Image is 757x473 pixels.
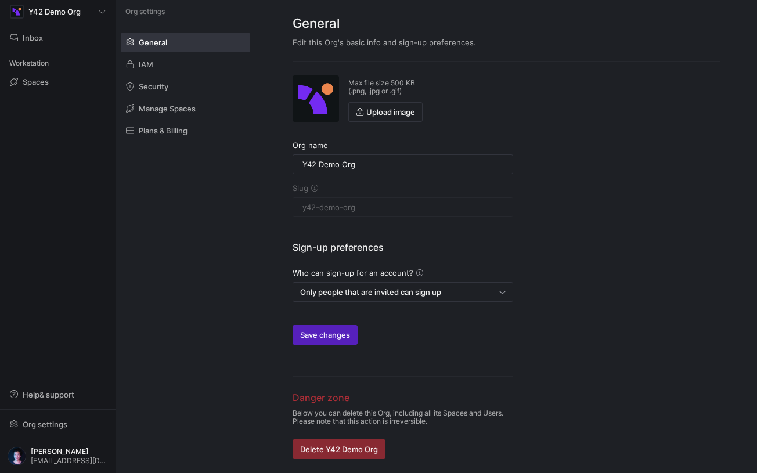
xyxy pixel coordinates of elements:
[23,390,74,399] span: Help & support
[293,268,413,277] span: Who can sign-up for an account?
[31,457,108,465] span: [EMAIL_ADDRESS][DOMAIN_NAME]
[125,8,165,16] span: Org settings
[5,28,111,48] button: Inbox
[139,126,188,135] span: Plans & Billing
[300,330,350,340] span: Save changes
[293,325,358,345] button: Save changes
[5,72,111,92] a: Spaces
[5,385,111,405] button: Help& support
[293,183,308,193] span: Slug
[121,55,250,74] a: IAM
[31,447,108,456] span: [PERSON_NAME]
[300,287,441,297] span: Only people that are invited can sign up
[5,444,111,468] button: https://lh3.googleusercontent.com/a-/AOh14Gj536Mo-W-oWB4s5436VUSgjgKCvefZ6q9nQWHwUA=s96-c[PERSON_...
[8,447,26,465] img: https://lh3.googleusercontent.com/a-/AOh14Gj536Mo-W-oWB4s5436VUSgjgKCvefZ6q9nQWHwUA=s96-c
[139,82,168,91] span: Security
[121,33,250,52] a: General
[293,439,385,459] button: Delete Y42 Demo Org
[5,55,111,72] div: Workstation
[121,121,250,140] a: Plans & Billing
[23,420,67,429] span: Org settings
[139,60,153,69] span: IAM
[293,14,720,33] h2: General
[139,104,196,113] span: Manage Spaces
[121,77,250,96] a: Security
[11,6,23,17] img: https://storage.googleapis.com/y42-prod-data-exchange/images/wGRgYe1eIP2JIxZ3aMfdjHlCeekm0sHD6HRd...
[5,421,111,430] a: Org settings
[293,240,513,254] h3: Sign-up preferences
[293,38,720,47] p: Edit this Org's basic info and sign-up preferences.
[348,79,423,95] p: Max file size 500 KB (.png, .jpg or .gif)
[121,99,250,118] a: Manage Spaces
[139,38,167,47] span: General
[23,77,49,86] span: Spaces
[300,445,378,454] span: Delete Y42 Demo Org
[293,391,513,405] h3: Danger zone
[28,7,81,16] span: Y42 Demo Org
[23,33,43,42] span: Inbox
[366,107,415,117] span: Upload image
[293,75,339,122] img: https://storage.googleapis.com/y42-prod-data-exchange/images/wGRgYe1eIP2JIxZ3aMfdjHlCeekm0sHD6HRd...
[293,140,328,150] span: Org name
[348,102,423,122] button: Upload image
[293,409,513,425] p: Below you can delete this Org, including all its Spaces and Users. Please note that this action i...
[5,414,111,434] button: Org settings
